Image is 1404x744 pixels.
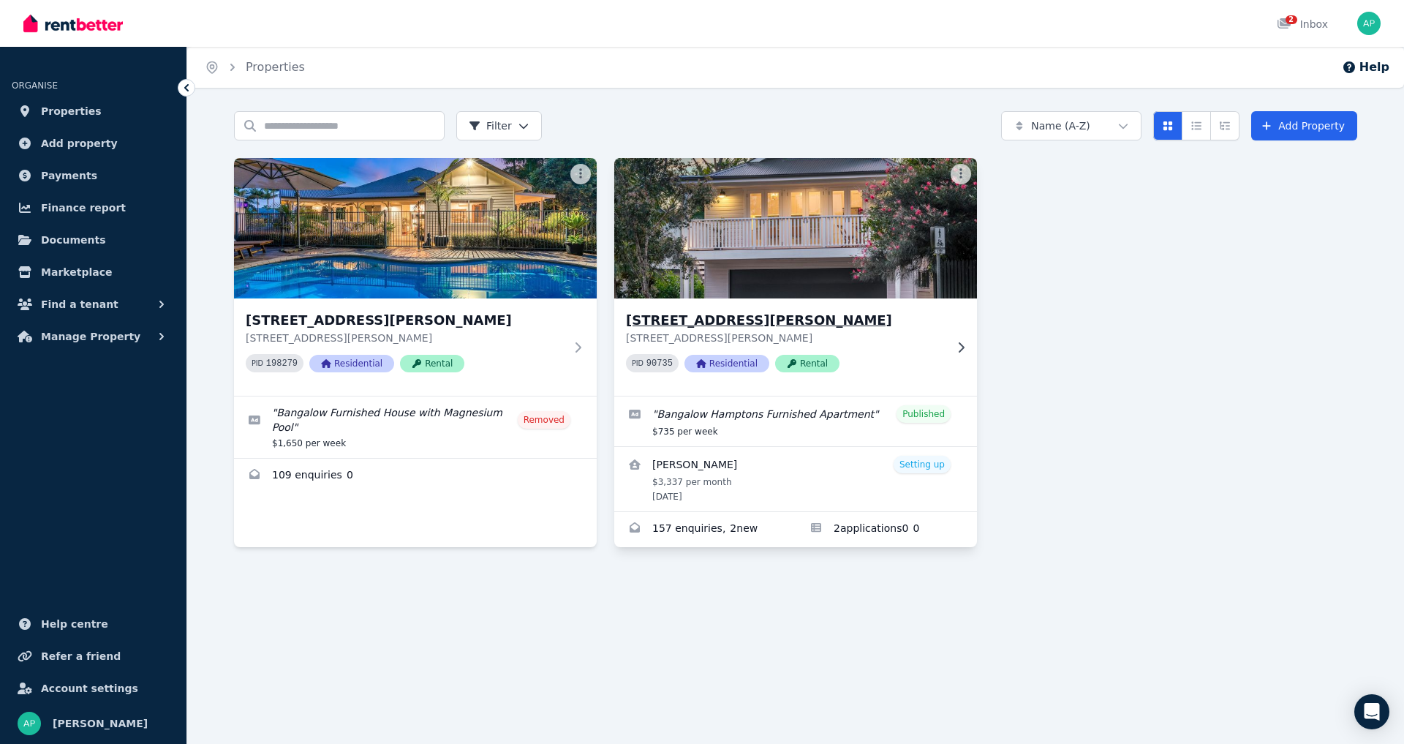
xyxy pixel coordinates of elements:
a: Help centre [12,609,175,639]
span: Find a tenant [41,296,118,313]
span: Rental [775,355,839,372]
a: Edit listing: Bangalow Hamptons Furnished Apartment [614,397,977,446]
span: 2 [1286,15,1297,24]
span: Rental [400,355,464,372]
button: Find a tenant [12,290,175,319]
h3: [STREET_ADDRESS][PERSON_NAME] [246,310,565,331]
span: Filter [469,119,512,133]
span: Residential [309,355,394,372]
span: Help centre [41,615,108,633]
img: RentBetter [23,12,123,34]
a: Payments [12,161,175,190]
a: Properties [246,60,305,74]
span: Name (A-Z) [1031,119,1090,133]
a: Marketplace [12,258,175,287]
span: Payments [41,167,97,184]
span: Refer a friend [41,647,121,665]
a: Account settings [12,674,175,703]
img: Aurora Pagonis [18,712,41,735]
span: Documents [41,231,106,249]
a: Documents [12,225,175,255]
a: Refer a friend [12,642,175,671]
a: 2A Sansom Street, Bangalow[STREET_ADDRESS][PERSON_NAME][STREET_ADDRESS][PERSON_NAME]PID 90735Resi... [614,158,977,396]
a: Edit listing: Bangalow Furnished House with Magnesium Pool [234,397,597,458]
h3: [STREET_ADDRESS][PERSON_NAME] [626,310,945,331]
img: 2A Sansom Street, Bangalow [605,154,986,302]
p: [STREET_ADDRESS][PERSON_NAME] [246,331,565,345]
code: 90735 [646,358,673,369]
a: Enquiries for 2A Sansom Street, Bangalow [614,512,796,547]
span: ORGANISE [12,80,58,91]
div: Open Intercom Messenger [1354,694,1389,729]
button: Card view [1153,111,1182,140]
button: More options [570,164,591,184]
button: Expanded list view [1210,111,1239,140]
span: Add property [41,135,118,152]
a: Properties [12,97,175,126]
button: Name (A-Z) [1001,111,1141,140]
div: Inbox [1277,17,1328,31]
div: View options [1153,111,1239,140]
span: Marketplace [41,263,112,281]
button: Manage Property [12,322,175,351]
a: View details for Nicole Hunt [614,447,977,511]
button: Help [1342,59,1389,76]
a: 2 Sansom Street, Bangalow[STREET_ADDRESS][PERSON_NAME][STREET_ADDRESS][PERSON_NAME]PID 198279Resi... [234,158,597,396]
a: Add Property [1251,111,1357,140]
button: Compact list view [1182,111,1211,140]
span: Properties [41,102,102,120]
p: [STREET_ADDRESS][PERSON_NAME] [626,331,945,345]
img: Aurora Pagonis [1357,12,1381,35]
a: Add property [12,129,175,158]
span: [PERSON_NAME] [53,715,148,732]
a: Finance report [12,193,175,222]
button: Filter [456,111,542,140]
a: Enquiries for 2 Sansom Street, Bangalow [234,459,597,494]
span: Residential [684,355,769,372]
small: PID [632,359,643,367]
img: 2 Sansom Street, Bangalow [234,158,597,298]
a: Applications for 2A Sansom Street, Bangalow [796,512,977,547]
button: More options [951,164,971,184]
span: Finance report [41,199,126,217]
span: Manage Property [41,328,140,345]
span: Account settings [41,680,138,697]
nav: Breadcrumb [187,47,322,88]
code: 198279 [266,358,298,369]
small: PID [252,359,263,367]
